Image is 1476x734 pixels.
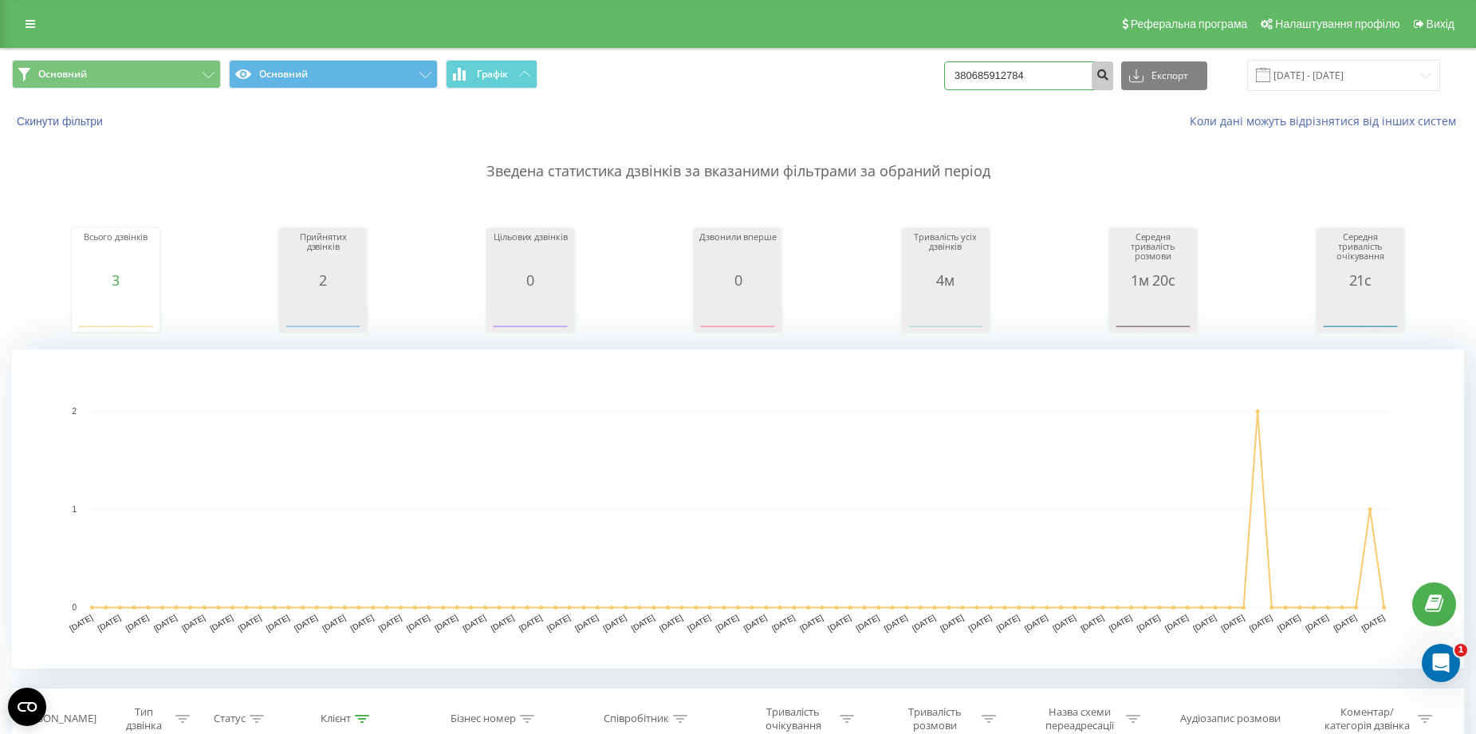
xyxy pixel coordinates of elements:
[12,60,221,89] button: Основний
[798,613,825,633] text: [DATE]
[602,613,628,633] text: [DATE]
[906,288,986,336] svg: A chart.
[545,613,572,633] text: [DATE]
[1113,272,1193,288] div: 1м 20с
[714,613,740,633] text: [DATE]
[237,613,263,633] text: [DATE]
[96,613,123,633] text: [DATE]
[1275,18,1399,30] span: Налаштування профілю
[477,69,508,80] span: Графік
[573,613,600,633] text: [DATE]
[321,712,351,726] div: Клієнт
[698,288,777,336] svg: A chart.
[208,613,234,633] text: [DATE]
[1131,18,1248,30] span: Реферальна програма
[76,232,155,272] div: Всього дзвінків
[630,613,656,633] text: [DATE]
[939,613,965,633] text: [DATE]
[604,712,669,726] div: Співробітник
[883,613,909,633] text: [DATE]
[1454,644,1467,657] span: 1
[283,272,363,288] div: 2
[518,613,544,633] text: [DATE]
[12,349,1464,669] svg: A chart.
[658,613,684,633] text: [DATE]
[1121,61,1207,90] button: Експорт
[265,613,291,633] text: [DATE]
[72,407,77,416] text: 2
[1220,613,1246,633] text: [DATE]
[995,613,1021,633] text: [DATE]
[214,712,246,726] div: Статус
[451,712,516,726] div: Бізнес номер
[1321,232,1400,272] div: Середня тривалість очікування
[686,613,712,633] text: [DATE]
[283,288,363,336] svg: A chart.
[906,272,986,288] div: 4м
[1108,613,1134,633] text: [DATE]
[446,60,537,89] button: Графік
[906,232,986,272] div: Тривалість усіх дзвінків
[349,613,376,633] text: [DATE]
[490,613,516,633] text: [DATE]
[1190,113,1464,128] a: Коли дані можуть відрізнятися вiд інших систем
[117,705,171,732] div: Тип дзвінка
[1332,613,1358,633] text: [DATE]
[76,288,155,336] svg: A chart.
[12,114,111,128] button: Скинути фільтри
[750,705,836,732] div: Тривалість очікування
[1079,613,1105,633] text: [DATE]
[38,68,87,81] span: Основний
[1037,705,1122,732] div: Назва схеми переадресації
[405,613,431,633] text: [DATE]
[68,613,94,633] text: [DATE]
[944,61,1113,90] input: Пошук за номером
[433,613,459,633] text: [DATE]
[1321,272,1400,288] div: 21с
[967,613,994,633] text: [DATE]
[321,613,347,633] text: [DATE]
[1163,613,1190,633] text: [DATE]
[742,613,769,633] text: [DATE]
[1304,613,1330,633] text: [DATE]
[698,232,777,272] div: Дзвонили вперше
[892,705,978,732] div: Тривалість розмови
[1276,613,1302,633] text: [DATE]
[1113,288,1193,336] svg: A chart.
[461,613,487,633] text: [DATE]
[490,272,570,288] div: 0
[1180,712,1281,726] div: Аудіозапис розмови
[293,613,319,633] text: [DATE]
[1023,613,1049,633] text: [DATE]
[377,613,403,633] text: [DATE]
[152,613,179,633] text: [DATE]
[72,603,77,612] text: 0
[8,688,46,726] button: Open CMP widget
[12,129,1464,182] p: Зведена статистика дзвінків за вказаними фільтрами за обраний період
[1321,288,1400,336] svg: A chart.
[490,232,570,272] div: Цільових дзвінків
[1321,705,1414,732] div: Коментар/категорія дзвінка
[1113,232,1193,272] div: Середня тривалість розмови
[1191,613,1218,633] text: [DATE]
[16,712,96,726] div: [PERSON_NAME]
[72,505,77,514] text: 1
[1248,613,1274,633] text: [DATE]
[1360,613,1387,633] text: [DATE]
[76,272,155,288] div: 3
[1422,644,1460,682] iframe: Intercom live chat
[1051,613,1077,633] text: [DATE]
[1136,613,1162,633] text: [DATE]
[180,613,207,633] text: [DATE]
[490,288,570,336] svg: A chart.
[124,613,151,633] text: [DATE]
[770,613,797,633] text: [DATE]
[229,60,438,89] button: Основний
[283,232,363,272] div: Прийнятих дзвінків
